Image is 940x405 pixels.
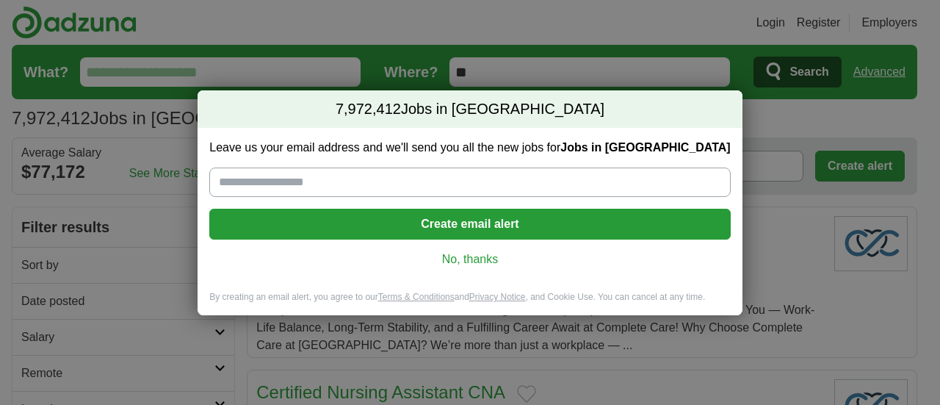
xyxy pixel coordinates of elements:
[336,99,401,120] span: 7,972,412
[198,90,742,129] h2: Jobs in [GEOGRAPHIC_DATA]
[221,251,718,268] a: No, thanks
[469,292,526,302] a: Privacy Notice
[198,291,742,315] div: By creating an email alert, you agree to our and , and Cookie Use. You can cancel at any time.
[378,292,455,302] a: Terms & Conditions
[209,140,730,156] label: Leave us your email address and we'll send you all the new jobs for
[209,209,730,240] button: Create email alert
[560,141,730,154] strong: Jobs in [GEOGRAPHIC_DATA]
